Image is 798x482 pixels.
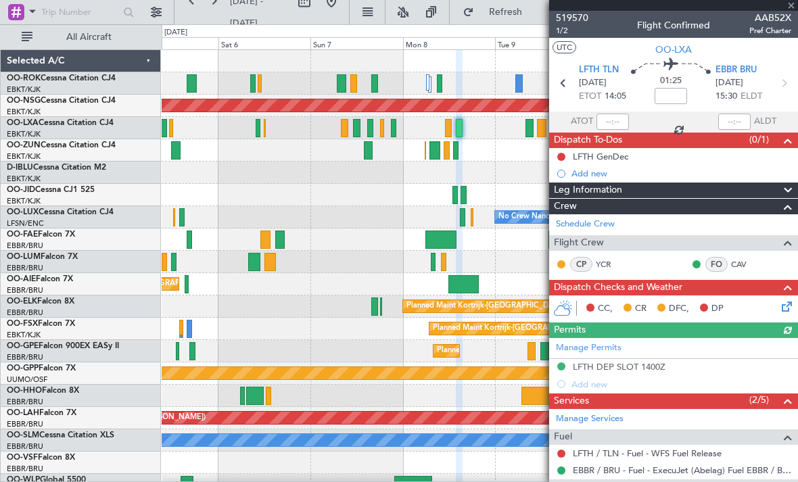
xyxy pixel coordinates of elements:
[7,431,114,439] a: OO-SLMCessna Citation XLS
[495,37,588,49] div: Tue 9
[715,64,757,77] span: EBBR BRU
[7,141,116,149] a: OO-ZUNCessna Citation CJ4
[498,207,579,227] div: No Crew Nancy (Essey)
[164,27,187,39] div: [DATE]
[35,32,143,42] span: All Aircraft
[7,387,79,395] a: OO-HHOFalcon 8X
[711,302,724,316] span: DP
[715,76,743,90] span: [DATE]
[433,318,590,339] div: Planned Maint Kortrijk-[GEOGRAPHIC_DATA]
[705,257,728,272] div: FO
[554,429,572,445] span: Fuel
[7,419,43,429] a: EBBR/BRU
[579,90,601,103] span: ETOT
[7,431,39,439] span: OO-SLM
[660,74,682,88] span: 01:25
[7,297,37,306] span: OO-ELK
[126,37,218,49] div: Fri 5
[553,41,576,53] button: UTC
[7,297,74,306] a: OO-ELKFalcon 8X
[635,302,647,316] span: CR
[7,364,76,372] a: OO-GPPFalcon 7X
[7,119,114,127] a: OO-LXACessna Citation CJ4
[7,375,47,385] a: UUMO/OSF
[7,320,75,328] a: OO-FSXFalcon 7X
[579,64,619,77] span: LFTH TLN
[554,280,682,295] span: Dispatch Checks and Weather
[7,186,95,194] a: OO-JIDCessna CJ1 525
[556,218,615,231] a: Schedule Crew
[554,199,577,214] span: Crew
[7,253,78,261] a: OO-LUMFalcon 7X
[598,302,613,316] span: CC,
[637,18,710,32] div: Flight Confirmed
[554,183,622,198] span: Leg Information
[7,186,35,194] span: OO-JID
[556,25,588,37] span: 1/2
[554,235,604,251] span: Flight Crew
[7,464,43,474] a: EBBR/BRU
[7,97,41,105] span: OO-NSG
[571,115,593,128] span: ATOT
[437,341,682,361] div: Planned Maint [GEOGRAPHIC_DATA] ([GEOGRAPHIC_DATA] National)
[741,90,762,103] span: ELDT
[310,37,403,49] div: Sun 7
[41,2,119,22] input: Trip Number
[7,441,43,452] a: EBBR/BRU
[218,37,311,49] div: Sat 6
[406,296,564,316] div: Planned Maint Kortrijk-[GEOGRAPHIC_DATA]
[7,164,106,172] a: D-IBLUCessna Citation M2
[579,76,607,90] span: [DATE]
[7,409,39,417] span: OO-LAH
[571,168,791,179] div: Add new
[7,454,38,462] span: OO-VSF
[7,342,39,350] span: OO-GPE
[7,174,41,184] a: EBKT/KJK
[7,208,39,216] span: OO-LUX
[669,302,689,316] span: DFC,
[715,90,737,103] span: 15:30
[554,393,589,409] span: Services
[7,397,43,407] a: EBBR/BRU
[7,119,39,127] span: OO-LXA
[7,208,114,216] a: OO-LUXCessna Citation CJ4
[7,342,119,350] a: OO-GPEFalcon 900EX EASy II
[749,25,791,37] span: Pref Charter
[7,387,42,395] span: OO-HHO
[655,43,692,57] span: OO-LXA
[7,409,76,417] a: OO-LAHFalcon 7X
[596,258,626,270] a: YCR
[7,364,39,372] span: OO-GPP
[403,37,496,49] div: Mon 8
[7,74,116,82] a: OO-ROKCessna Citation CJ4
[7,253,41,261] span: OO-LUM
[7,107,41,117] a: EBKT/KJK
[573,464,791,476] a: EBBR / BRU - Fuel - ExecuJet (Abelag) Fuel EBBR / BRU
[7,151,41,162] a: EBKT/KJK
[570,257,592,272] div: CP
[556,412,624,426] a: Manage Services
[731,258,761,270] a: CAV
[749,11,791,25] span: AAB52X
[7,218,44,228] a: LFSN/ENC
[573,151,628,162] div: LFTH GenDec
[7,352,43,362] a: EBBR/BRU
[7,285,43,295] a: EBBR/BRU
[7,231,38,239] span: OO-FAE
[7,330,41,340] a: EBKT/KJK
[749,132,769,147] span: (0/1)
[7,129,41,139] a: EBKT/KJK
[7,454,75,462] a: OO-VSFFalcon 8X
[7,263,43,273] a: EBBR/BRU
[749,393,769,407] span: (2/5)
[7,231,75,239] a: OO-FAEFalcon 7X
[7,308,43,318] a: EBBR/BRU
[754,115,776,128] span: ALDT
[7,275,73,283] a: OO-AIEFalcon 7X
[7,97,116,105] a: OO-NSGCessna Citation CJ4
[7,320,38,328] span: OO-FSX
[477,7,534,17] span: Refresh
[7,85,41,95] a: EBKT/KJK
[7,74,41,82] span: OO-ROK
[7,164,33,172] span: D-IBLU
